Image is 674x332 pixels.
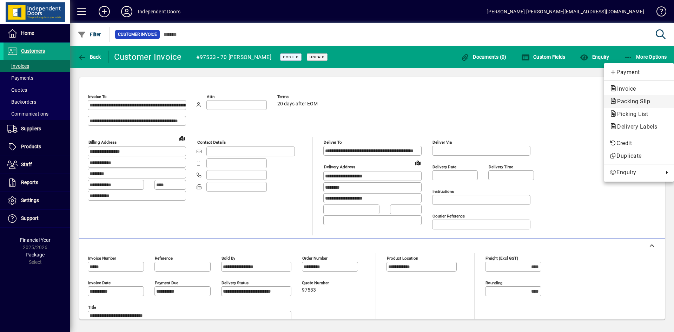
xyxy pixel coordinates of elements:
[609,68,668,77] span: Payment
[609,111,652,117] span: Picking List
[609,98,654,105] span: Packing Slip
[609,139,668,148] span: Credit
[609,168,660,177] span: Enquiry
[609,85,640,92] span: Invoice
[604,66,674,79] button: Add customer payment
[609,123,661,130] span: Delivery Labels
[609,152,668,160] span: Duplicate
